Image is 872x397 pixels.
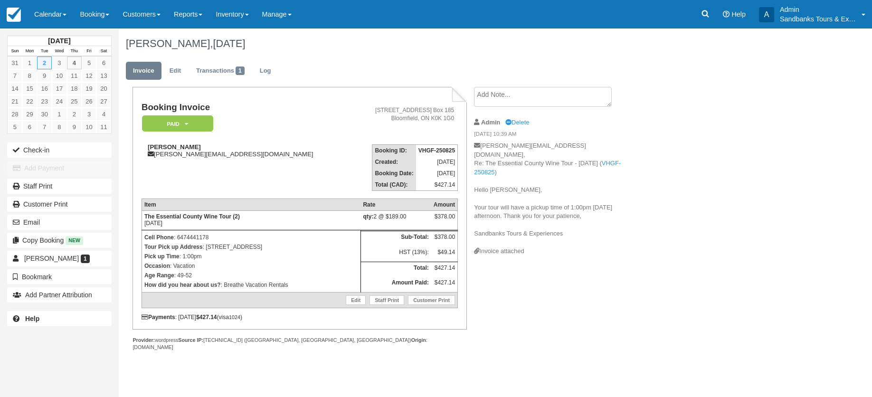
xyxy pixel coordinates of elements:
[144,271,358,280] p: : 49-52
[82,121,96,133] a: 10
[22,108,37,121] a: 29
[416,168,458,179] td: [DATE]
[360,262,431,277] th: Total:
[37,108,52,121] a: 30
[37,69,52,82] a: 9
[346,295,366,305] a: Edit
[474,247,634,256] div: Invoice attached
[142,199,360,211] th: Item
[431,246,458,262] td: $49.14
[22,69,37,82] a: 8
[142,314,458,321] div: : [DATE] (visa )
[126,38,766,49] h1: [PERSON_NAME],
[7,311,112,326] a: Help
[142,211,360,230] td: [DATE]
[25,315,39,322] b: Help
[67,57,82,69] a: 4
[434,213,455,227] div: $378.00
[52,57,66,69] a: 3
[142,115,213,132] em: Paid
[780,14,856,24] p: Sandbanks Tours & Experiences
[8,108,22,121] a: 28
[253,62,278,80] a: Log
[8,46,22,57] th: Sun
[144,233,358,242] p: : 6474441178
[37,82,52,95] a: 16
[481,119,500,126] strong: Admin
[142,103,352,113] h1: Booking Invoice
[360,199,431,211] th: Rate
[52,121,66,133] a: 8
[144,242,358,252] p: : [STREET_ADDRESS]
[8,95,22,108] a: 21
[144,272,174,279] strong: Age Range
[7,8,21,22] img: checkfront-main-nav-mini-logo.png
[67,46,82,57] th: Thu
[52,95,66,108] a: 24
[144,280,358,290] p: : Breathe Vacation Rentals
[7,215,112,230] button: Email
[8,121,22,133] a: 5
[431,262,458,277] td: $427.14
[22,57,37,69] a: 1
[126,62,161,80] a: Invoice
[372,168,416,179] th: Booking Date:
[474,160,621,176] a: VHGF-250825
[22,82,37,95] a: 15
[370,295,404,305] a: Staff Print
[37,121,52,133] a: 7
[196,314,217,321] strong: $427.14
[96,57,111,69] a: 6
[8,57,22,69] a: 31
[780,5,856,14] p: Admin
[96,46,111,57] th: Sat
[723,11,730,18] i: Help
[416,179,458,191] td: $427.14
[356,106,454,123] address: [STREET_ADDRESS] Box 185 Bloomfield, ON K0K 1G0
[66,236,83,245] span: New
[360,211,431,230] td: 2 @ $189.00
[408,295,455,305] a: Customer Print
[67,95,82,108] a: 25
[431,199,458,211] th: Amount
[144,234,174,241] strong: Cell Phone
[22,46,37,57] th: Mon
[213,38,245,49] span: [DATE]
[48,37,70,45] strong: [DATE]
[144,282,221,288] strong: How did you hear about us?
[52,69,66,82] a: 10
[142,143,352,158] div: [PERSON_NAME][EMAIL_ADDRESS][DOMAIN_NAME]
[474,142,634,247] p: [PERSON_NAME][EMAIL_ADDRESS][DOMAIN_NAME], Re: The Essential County Wine Tour - [DATE] ( ) Hello ...
[7,142,112,158] button: Check-in
[162,62,188,80] a: Edit
[431,231,458,246] td: $378.00
[372,145,416,157] th: Booking ID:
[52,108,66,121] a: 1
[8,69,22,82] a: 7
[82,69,96,82] a: 12
[360,246,431,262] td: HST (13%):
[22,95,37,108] a: 22
[7,161,112,176] button: Add Payment
[67,82,82,95] a: 18
[7,269,112,284] button: Bookmark
[37,95,52,108] a: 23
[52,46,66,57] th: Wed
[142,314,175,321] strong: Payments
[236,66,245,75] span: 1
[67,69,82,82] a: 11
[372,179,416,191] th: Total (CAD):
[82,82,96,95] a: 19
[431,277,458,292] td: $427.14
[67,121,82,133] a: 9
[82,57,96,69] a: 5
[22,121,37,133] a: 6
[37,57,52,69] a: 2
[144,253,180,260] strong: Pick up Time
[189,62,252,80] a: Transactions1
[148,143,201,151] strong: [PERSON_NAME]
[229,314,240,320] small: 1024
[96,121,111,133] a: 11
[474,130,634,141] em: [DATE] 10:39 AM
[133,337,155,343] strong: Provider:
